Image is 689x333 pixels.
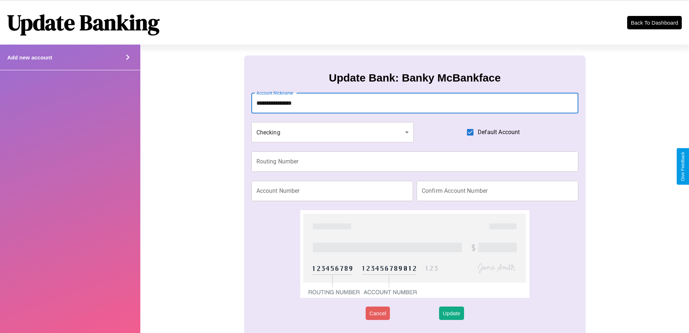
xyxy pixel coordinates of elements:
button: Cancel [366,307,390,320]
span: Default Account [478,128,520,137]
div: Checking [251,122,414,142]
h1: Update Banking [7,8,160,37]
label: Account Nickname [256,90,293,96]
div: Give Feedback [680,152,685,181]
button: Update [439,307,464,320]
h3: Update Bank: Banky McBankface [329,72,501,84]
button: Back To Dashboard [627,16,682,29]
h4: Add new account [7,54,52,61]
img: check [300,210,529,298]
